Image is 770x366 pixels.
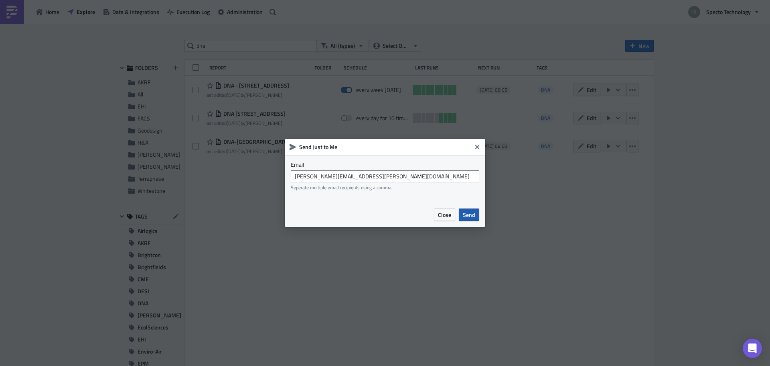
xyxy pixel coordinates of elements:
[463,211,475,219] span: Send
[291,161,479,168] label: Email
[438,211,451,219] span: Close
[434,209,455,221] button: Close
[471,141,483,153] button: Close
[743,339,762,358] div: Open Intercom Messenger
[459,209,479,221] button: Send
[299,143,472,151] h6: Send Just to Me
[291,184,479,190] div: Seperate multiple email recipients using a comma.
